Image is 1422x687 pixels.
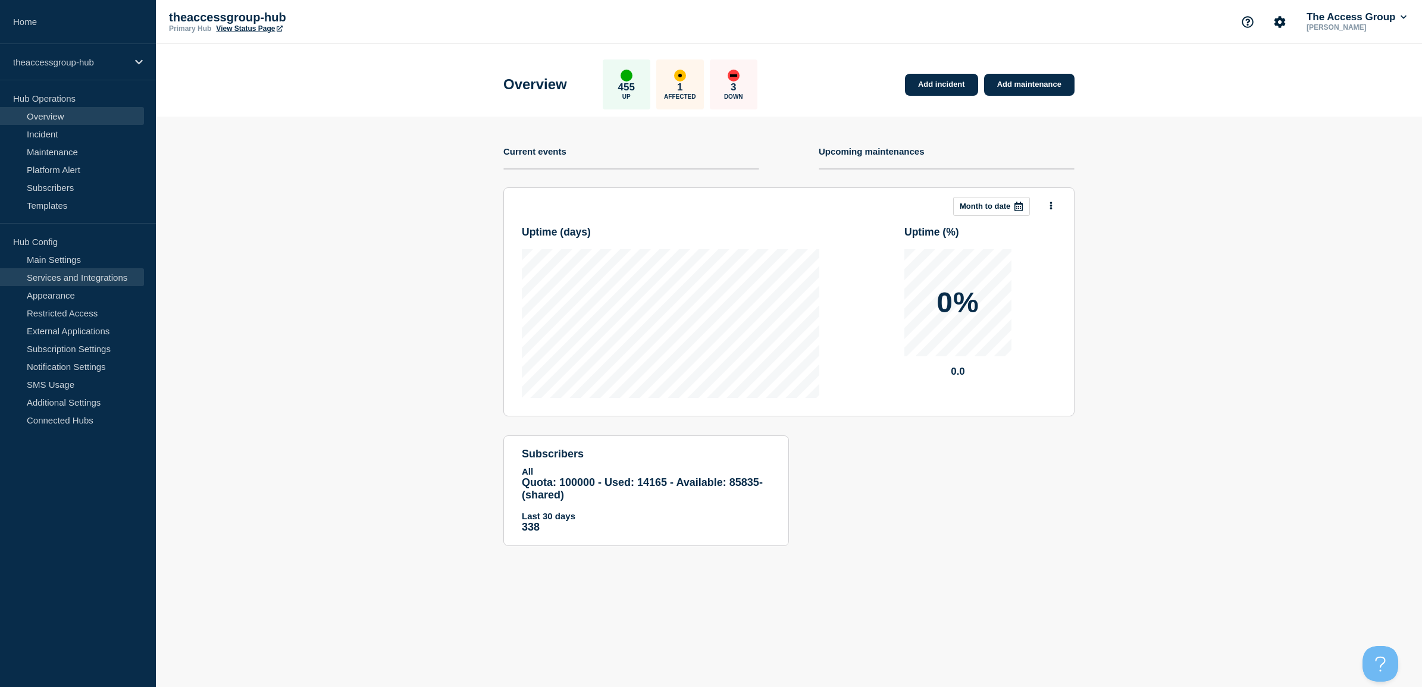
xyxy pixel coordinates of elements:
[1304,23,1409,32] p: [PERSON_NAME]
[724,93,743,100] p: Down
[936,288,979,317] p: 0%
[1363,646,1398,682] iframe: Help Scout Beacon - Open
[522,448,770,460] h4: subscribers
[674,70,686,81] div: affected
[522,511,770,521] p: Last 30 days
[169,24,211,33] p: Primary Hub
[984,74,1075,96] a: Add maintenance
[1235,10,1260,34] button: Support
[621,70,632,81] div: up
[522,521,770,534] p: 338
[503,146,566,156] h4: Current events
[216,24,282,33] a: View Status Page
[522,226,591,239] h3: Uptime ( days )
[960,202,1010,211] p: Month to date
[731,81,736,93] p: 3
[13,57,127,67] p: theaccessgroup-hub
[904,226,959,239] h3: Uptime ( % )
[622,93,631,100] p: Up
[503,76,567,93] h1: Overview
[522,466,770,476] p: All
[1267,10,1292,34] button: Account settings
[728,70,740,81] div: down
[904,366,1011,378] p: 0.0
[664,93,696,100] p: Affected
[819,146,925,156] h4: Upcoming maintenances
[1304,11,1409,23] button: The Access Group
[522,476,763,501] span: Quota: 100000 - Used: 14165 - Available: 85835 - (shared)
[953,197,1030,216] button: Month to date
[618,81,635,93] p: 455
[169,11,407,24] p: theaccessgroup-hub
[677,81,682,93] p: 1
[905,74,978,96] a: Add incident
